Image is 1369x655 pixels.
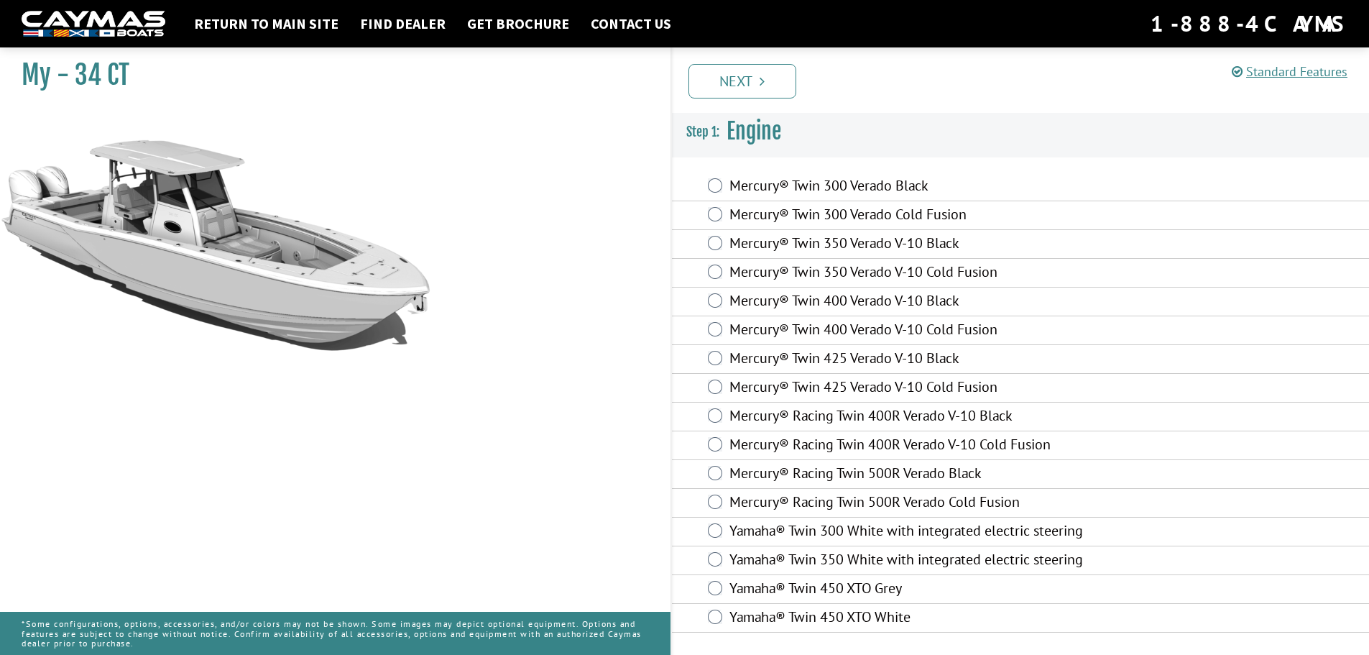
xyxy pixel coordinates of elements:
label: Mercury® Twin 400 Verado V-10 Cold Fusion [729,321,1113,342]
label: Mercury® Racing Twin 400R Verado V-10 Cold Fusion [729,436,1113,457]
label: Mercury® Twin 350 Verado V-10 Black [729,234,1113,255]
label: Yamaha® Twin 350 White with integrated electric steering [729,551,1113,572]
label: Mercury® Racing Twin 500R Verado Cold Fusion [729,493,1113,514]
label: Yamaha® Twin 450 XTO Grey [729,580,1113,600]
div: 1-888-4CAYMAS [1151,8,1347,40]
label: Mercury® Twin 400 Verado V-10 Black [729,292,1113,313]
a: Next [688,64,796,99]
label: Mercury® Twin 425 Verado V-10 Cold Fusion [729,378,1113,399]
label: Mercury® Twin 350 Verado V-10 Cold Fusion [729,263,1113,284]
a: Standard Features [1232,63,1347,80]
label: Mercury® Racing Twin 500R Verado Black [729,464,1113,485]
a: Return to main site [187,14,346,33]
a: Find Dealer [353,14,453,33]
p: *Some configurations, options, accessories, and/or colors may not be shown. Some images may depic... [22,612,649,655]
label: Yamaha® Twin 300 White with integrated electric steering [729,522,1113,543]
label: Mercury® Twin 300 Verado Black [729,177,1113,198]
label: Mercury® Racing Twin 400R Verado V-10 Black [729,407,1113,428]
label: Yamaha® Twin 450 XTO White [729,608,1113,629]
label: Mercury® Twin 425 Verado V-10 Black [729,349,1113,370]
a: Contact Us [584,14,678,33]
h1: My - 34 CT [22,59,635,91]
a: Get Brochure [460,14,576,33]
img: white-logo-c9c8dbefe5ff5ceceb0f0178aa75bf4bb51f6bca0971e226c86eb53dfe498488.png [22,11,165,37]
label: Mercury® Twin 300 Verado Cold Fusion [729,206,1113,226]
